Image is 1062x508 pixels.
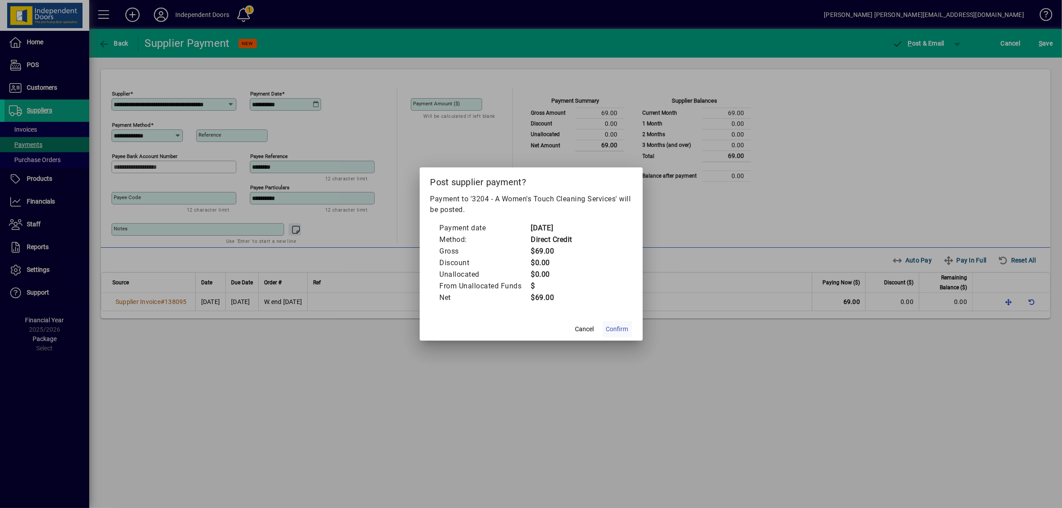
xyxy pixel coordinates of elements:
[439,234,531,246] td: Method:
[439,257,531,269] td: Discount
[575,325,594,334] span: Cancel
[531,269,573,280] td: $0.00
[439,292,531,304] td: Net
[531,257,573,269] td: $0.00
[531,292,573,304] td: $69.00
[531,280,573,292] td: $
[531,222,573,234] td: [DATE]
[603,321,632,337] button: Confirm
[606,325,628,334] span: Confirm
[531,234,573,246] td: Direct Credit
[430,194,632,215] p: Payment to '3204 - A Women's Touch Cleaning Services' will be posted.
[439,280,531,292] td: From Unallocated Funds
[439,246,531,257] td: Gross
[420,167,643,193] h2: Post supplier payment?
[439,269,531,280] td: Unallocated
[570,321,599,337] button: Cancel
[439,222,531,234] td: Payment date
[531,246,573,257] td: $69.00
